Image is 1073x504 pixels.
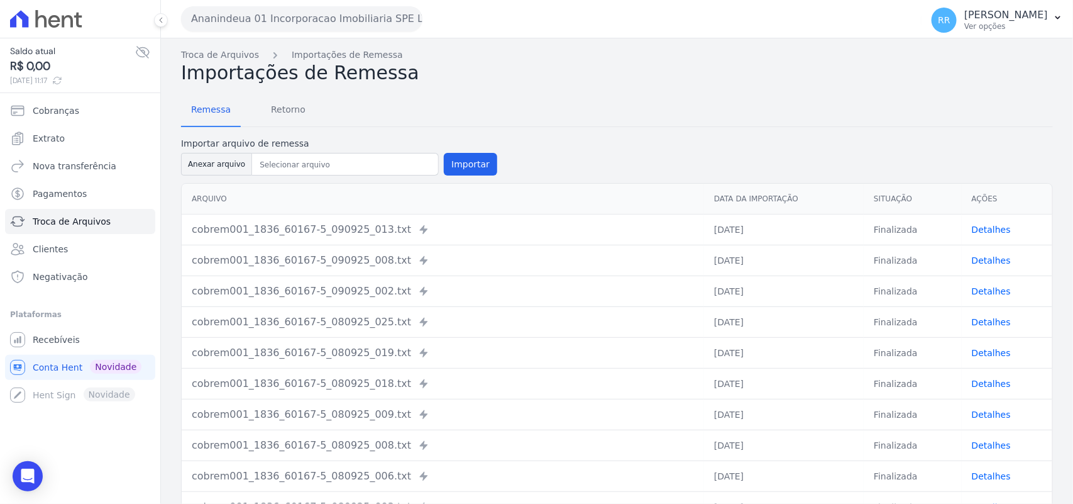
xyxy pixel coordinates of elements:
[10,58,135,75] span: R$ 0,00
[181,48,1053,62] nav: Breadcrumb
[181,94,241,127] a: Remessa
[704,276,864,306] td: [DATE]
[5,237,155,262] a: Clientes
[33,215,111,228] span: Troca de Arquivos
[972,286,1011,296] a: Detalhes
[181,137,497,150] label: Importar arquivo de remessa
[444,153,497,176] button: Importar
[192,345,694,361] div: cobrem001_1836_60167-5_080925_019.txt
[972,317,1011,327] a: Detalhes
[5,327,155,352] a: Recebíveis
[261,94,316,127] a: Retorno
[972,225,1011,235] a: Detalhes
[192,469,694,484] div: cobrem001_1836_60167-5_080925_006.txt
[5,264,155,289] a: Negativação
[181,48,259,62] a: Troca de Arquivos
[704,461,864,491] td: [DATE]
[33,160,116,172] span: Nova transferência
[263,97,313,122] span: Retorno
[10,45,135,58] span: Saldo atual
[33,188,87,200] span: Pagamentos
[192,438,694,453] div: cobrem001_1836_60167-5_080925_008.txt
[5,154,155,179] a: Nova transferência
[962,184,1052,215] th: Ações
[964,9,1048,21] p: [PERSON_NAME]
[255,157,436,172] input: Selecionar arquivo
[922,3,1073,38] button: RR [PERSON_NAME] Ver opções
[181,62,1053,84] h2: Importações de Remessa
[704,214,864,245] td: [DATE]
[10,307,150,322] div: Plataformas
[972,410,1011,420] a: Detalhes
[864,306,962,337] td: Finalizada
[192,376,694,391] div: cobrem001_1836_60167-5_080925_018.txt
[864,461,962,491] td: Finalizada
[33,243,68,255] span: Clientes
[5,209,155,234] a: Troca de Arquivos
[33,104,79,117] span: Cobranças
[33,333,80,346] span: Recebíveis
[192,284,694,299] div: cobrem001_1836_60167-5_090925_002.txt
[864,368,962,399] td: Finalizada
[864,245,962,276] td: Finalizada
[972,379,1011,389] a: Detalhes
[181,6,422,31] button: Ananindeua 01 Incorporacao Imobiliaria SPE LTDA
[10,75,135,86] span: [DATE] 11:17
[181,153,252,176] button: Anexar arquivo
[5,355,155,380] a: Conta Hent Novidade
[972,348,1011,358] a: Detalhes
[864,184,962,215] th: Situação
[972,255,1011,266] a: Detalhes
[704,306,864,337] td: [DATE]
[192,407,694,422] div: cobrem001_1836_60167-5_080925_009.txt
[704,184,864,215] th: Data da Importação
[864,337,962,368] td: Finalizada
[864,399,962,430] td: Finalizada
[704,337,864,368] td: [DATE]
[938,16,950,25] span: RR
[972,471,1011,481] a: Detalhes
[864,214,962,245] td: Finalizada
[192,315,694,330] div: cobrem001_1836_60167-5_080925_025.txt
[184,97,238,122] span: Remessa
[964,21,1048,31] p: Ver opções
[704,368,864,399] td: [DATE]
[864,276,962,306] td: Finalizada
[864,430,962,461] td: Finalizada
[10,98,150,408] nav: Sidebar
[704,430,864,461] td: [DATE]
[33,361,82,374] span: Conta Hent
[182,184,704,215] th: Arquivo
[192,222,694,237] div: cobrem001_1836_60167-5_090925_013.txt
[33,132,65,145] span: Extrato
[5,181,155,206] a: Pagamentos
[5,126,155,151] a: Extrato
[13,461,43,491] div: Open Intercom Messenger
[292,48,403,62] a: Importações de Remessa
[704,245,864,276] td: [DATE]
[192,253,694,268] div: cobrem001_1836_60167-5_090925_008.txt
[90,360,141,374] span: Novidade
[5,98,155,123] a: Cobranças
[972,440,1011,451] a: Detalhes
[33,271,88,283] span: Negativação
[704,399,864,430] td: [DATE]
